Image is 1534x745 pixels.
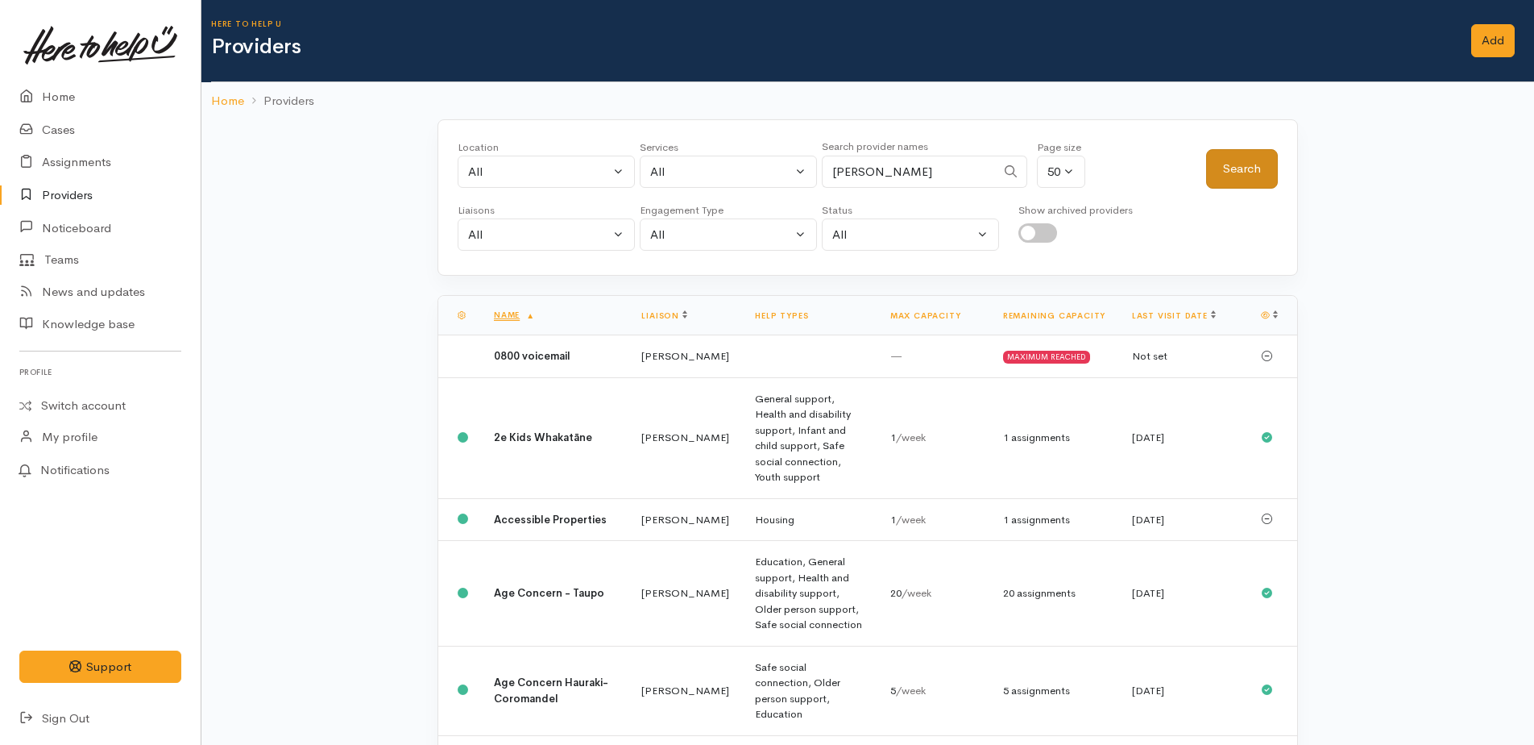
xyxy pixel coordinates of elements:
div: 20 assignments [1003,585,1106,601]
b: 2e Kids Whakatāne [494,431,592,444]
td: [PERSON_NAME] [628,377,742,498]
td: [DATE] [1119,646,1248,735]
div: Services [640,139,817,156]
b: 0800 voicemail [494,349,570,363]
b: Accessible Properties [494,513,607,526]
div: All [832,226,974,244]
small: Search provider names [822,139,928,153]
div: Show archived providers [1018,202,1133,219]
span: /week [896,431,926,444]
a: Remaining capacity [1003,310,1105,321]
a: Add [1471,24,1515,57]
td: Education, General support, Health and disability support, Older person support, Safe social conn... [742,541,877,647]
div: 1 [890,512,977,528]
a: Max capacity [890,310,961,321]
div: 50 [1047,163,1060,181]
b: Age Concern Hauraki-Coromandel [494,676,608,705]
div: MAXIMUM REACHED [1003,351,1090,364]
div: Liaisons [458,202,635,219]
div: All [650,163,792,181]
div: Status [822,202,999,219]
div: 20 [890,585,977,601]
li: Providers [244,92,314,110]
input: Search [822,156,996,189]
div: Location [458,139,635,156]
div: Engagement Type [640,202,817,219]
button: All [822,219,999,252]
td: [DATE] [1119,377,1248,498]
a: Name [494,310,535,320]
div: 5 assignments [1003,683,1106,699]
a: Last visit date [1132,310,1216,321]
td: [PERSON_NAME] [628,335,742,378]
div: 1 [890,430,977,446]
div: 5 [890,683,977,699]
button: 50 [1037,156,1085,189]
td: [PERSON_NAME] [628,646,742,735]
button: All [640,219,817,252]
h1: Providers [211,35,1452,59]
div: All [468,163,610,181]
h6: Here to help u [211,19,1452,28]
td: Housing [742,498,877,541]
button: All [458,219,635,252]
td: Not set [1119,335,1248,378]
div: All [650,226,792,244]
button: Search [1206,149,1278,189]
a: Liaison [641,310,687,321]
td: [PERSON_NAME] [628,541,742,647]
span: — [890,349,902,363]
b: Age Concern - Taupo [494,586,604,600]
td: General support, Health and disability support, Infant and child support, Safe social connection,... [742,377,877,498]
a: Home [211,92,244,110]
td: [PERSON_NAME] [628,498,742,541]
td: [DATE] [1119,498,1248,541]
div: All [468,226,610,244]
span: /week [896,513,926,526]
button: All [640,156,817,189]
nav: breadcrumb [201,82,1534,120]
div: 1 assignments [1003,512,1106,528]
td: [DATE] [1119,541,1248,647]
div: Page size [1037,139,1085,156]
button: All [458,156,635,189]
span: /week [902,586,931,600]
td: Safe social connection, Older person support, Education [742,646,877,735]
div: 1 assignments [1003,430,1106,446]
a: Help types [755,310,808,321]
span: /week [896,684,926,697]
h6: Profile [19,361,181,383]
button: Support [19,651,181,684]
